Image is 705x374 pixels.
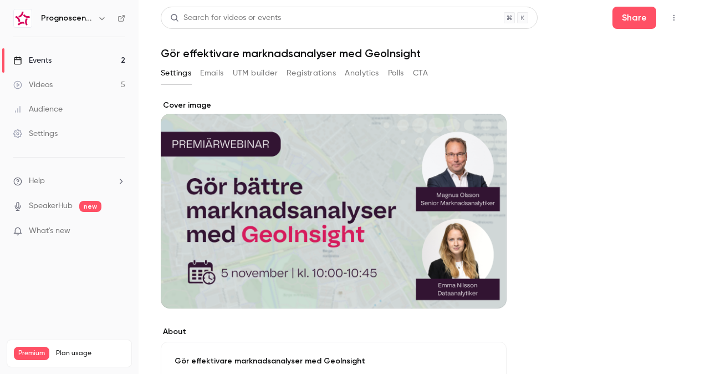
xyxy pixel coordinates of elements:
[13,79,53,90] div: Videos
[175,356,493,367] p: Gör effektivare marknadsanalyser med GeoInsight
[13,175,125,187] li: help-dropdown-opener
[161,100,507,111] label: Cover image
[233,64,278,82] button: UTM builder
[29,200,73,212] a: SpeakerHub
[56,349,125,358] span: Plan usage
[287,64,336,82] button: Registrations
[29,225,70,237] span: What's new
[14,347,49,360] span: Premium
[200,64,223,82] button: Emails
[112,226,125,236] iframe: Noticeable Trigger
[14,9,32,27] img: Prognoscentret | Powered by Hubexo
[161,47,683,60] h1: Gör effektivare marknadsanalyser med GeoInsight
[13,55,52,66] div: Events
[79,201,101,212] span: new
[161,326,507,337] label: About
[161,64,191,82] button: Settings
[29,175,45,187] span: Help
[161,100,507,309] section: Cover image
[41,13,93,24] h6: Prognoscentret | Powered by Hubexo
[413,64,428,82] button: CTA
[612,7,656,29] button: Share
[388,64,404,82] button: Polls
[345,64,379,82] button: Analytics
[170,12,281,24] div: Search for videos or events
[13,128,58,139] div: Settings
[13,104,63,115] div: Audience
